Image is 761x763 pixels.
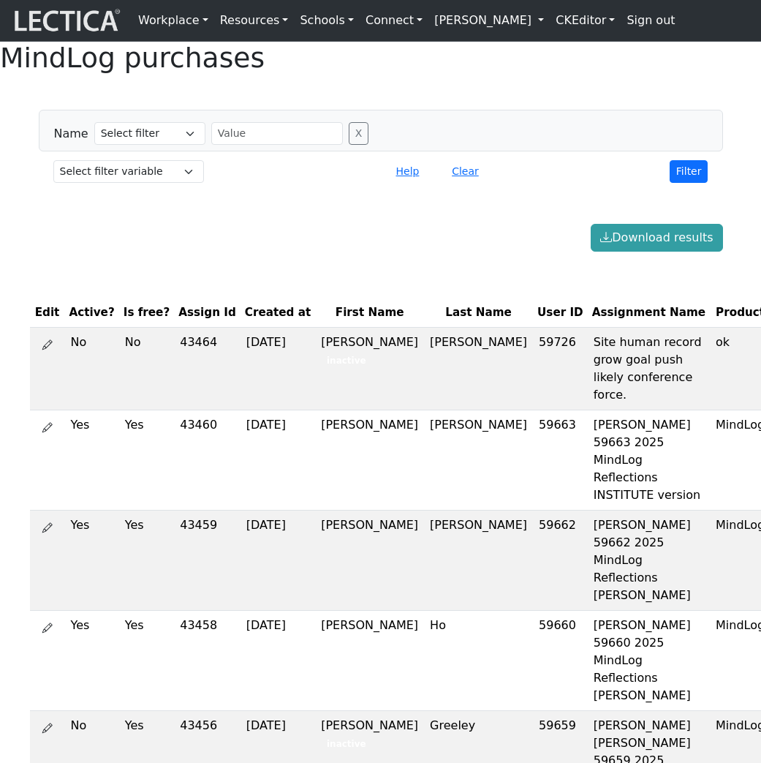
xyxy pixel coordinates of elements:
[241,410,315,510] td: [DATE]
[315,410,424,510] td: [PERSON_NAME]
[588,410,710,510] td: [PERSON_NAME] 59663 2025 MindLog Reflections INSTITUTE version
[174,327,241,410] td: 43464
[349,122,369,145] button: X
[621,6,681,35] a: Sign out
[51,125,91,143] div: Name
[241,610,315,710] td: [DATE]
[214,6,295,35] a: Resources
[588,298,710,327] th: Assignment Name
[390,164,426,178] a: Help
[315,298,424,327] th: First Name
[588,510,710,610] td: [PERSON_NAME] 59662 2025 MindLog Reflections [PERSON_NAME]
[71,717,113,734] div: No
[119,298,175,327] th: Is free?
[294,6,360,35] a: Schools
[533,510,588,610] td: 59662
[125,416,169,434] div: Yes
[125,334,169,351] div: No
[533,410,588,510] td: 59663
[445,160,485,183] button: Clear
[125,516,169,534] div: Yes
[241,510,315,610] td: [DATE]
[533,298,588,327] th: User ID
[174,610,241,710] td: 43458
[321,737,371,751] span: inactive
[174,410,241,510] td: 43460
[390,160,426,183] button: Help
[424,610,533,710] td: Ho
[533,610,588,710] td: 59660
[424,410,533,510] td: [PERSON_NAME]
[65,298,119,327] th: Active?
[588,327,710,410] td: Site human record grow goal push likely conference force.
[174,510,241,610] td: 43459
[550,6,621,35] a: CKEditor
[670,160,708,183] button: Filter
[30,298,65,327] th: Edit
[132,6,214,35] a: Workplace
[428,6,550,35] a: [PERSON_NAME]
[211,122,343,145] input: Value
[125,717,169,734] div: Yes
[241,298,315,327] th: Created at
[71,334,113,351] div: No
[71,516,113,534] div: Yes
[11,7,121,34] img: lecticalive
[591,224,722,252] button: Download results
[125,617,169,634] div: Yes
[71,617,113,634] div: Yes
[315,610,424,710] td: [PERSON_NAME]
[360,6,428,35] a: Connect
[588,610,710,710] td: [PERSON_NAME] 59660 2025 MindLog Reflections [PERSON_NAME]
[321,353,371,368] span: inactive
[174,298,241,327] th: Assign Id
[241,327,315,410] td: [DATE]
[424,510,533,610] td: [PERSON_NAME]
[315,510,424,610] td: [PERSON_NAME]
[315,327,424,410] td: [PERSON_NAME]
[424,298,533,327] th: Last Name
[71,416,113,434] div: Yes
[533,327,588,410] td: 59726
[424,327,533,410] td: [PERSON_NAME]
